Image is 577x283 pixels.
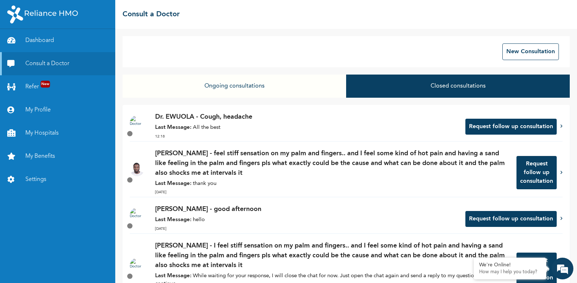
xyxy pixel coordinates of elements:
[516,156,557,189] button: Request follow up consultation
[155,181,191,186] strong: Last Message:
[155,204,458,214] p: [PERSON_NAME] - good afternoon
[155,134,458,139] p: 12:18
[155,241,509,270] p: [PERSON_NAME] - I feel stiff sensation on my palm and fingers.. and I feel some kind of hot pain ...
[155,124,458,132] p: All the best
[155,226,458,232] p: [DATE]
[123,9,180,20] h2: Consult a Doctor
[119,4,136,21] div: Minimize live chat window
[71,245,138,268] div: FAQs
[13,36,29,54] img: d_794563401_company_1708531726252_794563401
[479,262,541,268] div: We're Online!
[465,211,557,227] button: Request follow up consultation
[155,149,509,178] p: [PERSON_NAME] - feel stiff sensation on my palm and fingers.. and I feel some kind of hot pain an...
[123,75,346,98] button: Ongoing consultations
[155,273,191,279] strong: Last Message:
[130,162,144,176] img: Doctor
[155,216,458,224] p: hello
[155,125,191,130] strong: Last Message:
[130,115,144,130] img: Doctor
[4,258,71,263] span: Conversation
[155,112,458,122] p: Dr. EWUOLA - Cough, headache
[4,220,138,245] textarea: Type your message and hit 'Enter'
[130,208,144,222] img: Doctor
[155,180,509,188] p: thank you
[42,102,100,176] span: We're online!
[155,190,509,195] p: [DATE]
[130,258,144,273] img: Doctor
[465,119,557,135] button: Request follow up consultation
[502,43,559,60] button: New Consultation
[346,75,570,98] button: Closed consultations
[7,5,78,24] img: RelianceHMO's Logo
[479,269,541,275] p: How may I help you today?
[155,217,191,223] strong: Last Message:
[41,81,50,88] span: New
[38,41,122,50] div: Chat with us now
